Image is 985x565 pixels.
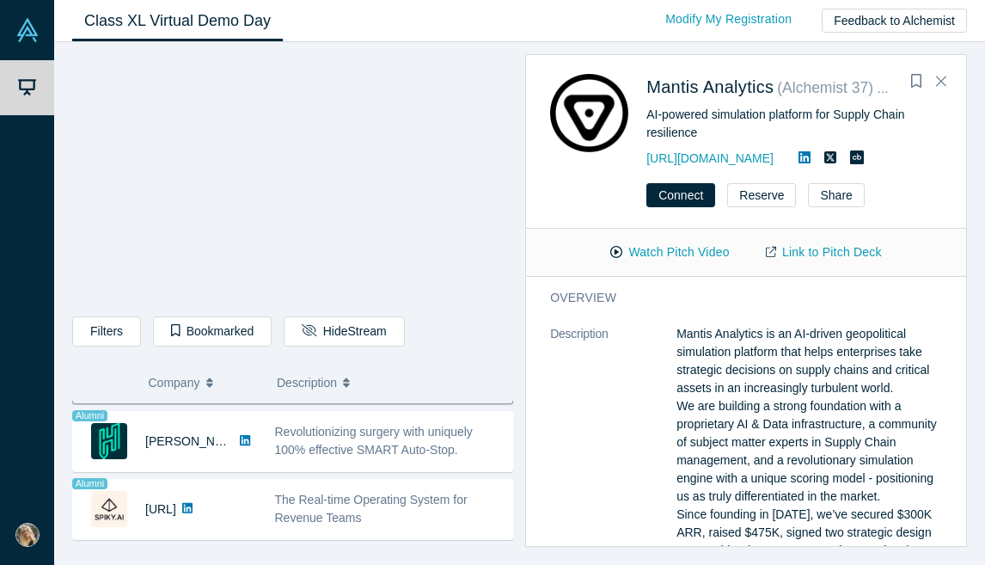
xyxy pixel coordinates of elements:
[727,183,796,207] button: Reserve
[275,493,468,525] span: The Real-time Operating System for Revenue Teams
[777,79,873,96] small: ( Alchemist 37 )
[145,502,176,516] a: [URL]
[592,237,747,267] button: Watch Pitch Video
[15,18,40,42] img: Alchemist Vault Logo
[550,74,628,152] img: Mantis Analytics's Logo
[646,151,774,165] a: [URL][DOMAIN_NAME]
[928,68,954,95] button: Close
[646,106,942,142] div: AI-powered simulation platform for Supply Chain resilience
[646,77,774,96] a: Mantis Analytics
[822,9,967,33] button: Feedback to Alchemist
[72,478,107,489] span: Alumni
[550,289,918,307] h3: overview
[145,434,291,448] a: [PERSON_NAME] Surgical
[72,1,283,41] a: Class XL Virtual Demo Day
[277,365,337,401] span: Description
[153,316,272,347] button: Bookmarked
[91,423,127,459] img: Hubly Surgical's Logo
[91,491,127,527] img: Spiky.ai's Logo
[72,410,107,421] span: Alumni
[73,56,512,304] iframe: Alchemist Class XL Demo Day: Vault
[275,425,473,457] span: Revolutionizing surgery with uniquely 100% effective SMART Auto-Stop.
[904,70,928,94] button: Bookmark
[149,365,260,401] button: Company
[149,365,200,401] span: Company
[277,365,501,401] button: Description
[748,237,900,267] a: Link to Pitch Deck
[877,83,912,95] span: Alumni
[647,4,810,34] a: Modify My Registration
[646,183,715,207] button: Connect
[284,316,404,347] button: HideStream
[15,523,40,547] img: Amira Khatib's Account
[808,183,864,207] button: Share
[72,316,141,347] button: Filters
